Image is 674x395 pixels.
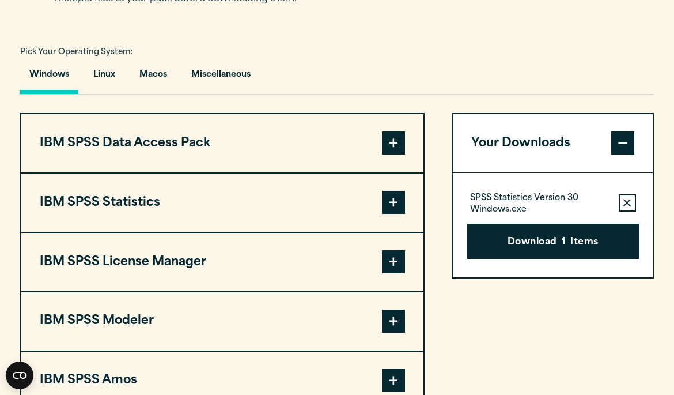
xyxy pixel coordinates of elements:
[84,61,124,94] button: Linux
[6,362,33,389] button: Open CMP widget
[453,172,653,277] div: Your Downloads
[21,114,423,172] button: IBM SPSS Data Access Pack
[182,61,260,94] button: Miscellaneous
[467,224,639,259] button: Download1Items
[21,174,423,232] button: IBM SPSS Statistics
[21,233,423,291] button: IBM SPSS License Manager
[453,114,653,172] button: Your Downloads
[470,193,609,216] p: SPSS Statistics Version 30 Windows.exe
[20,61,78,94] button: Windows
[21,292,423,351] button: IBM SPSS Modeler
[130,61,176,94] button: Macos
[20,48,133,56] span: Pick Your Operating System:
[562,235,566,250] span: 1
